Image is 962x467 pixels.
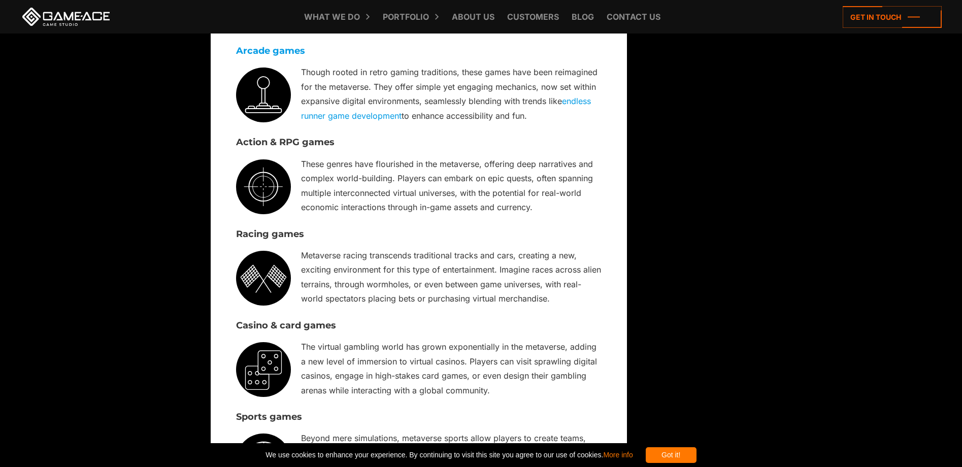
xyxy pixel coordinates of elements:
img: metaverse gaming [236,342,291,397]
a: More info [603,451,633,459]
img: metaverse gaming [236,159,291,214]
h3: Action & RPG games [236,138,602,148]
div: Got it! [646,447,696,463]
h3: Casino & card games [236,321,602,331]
h3: Racing games [236,229,602,240]
a: Arcade games [236,45,305,56]
p: The virtual gambling world has grown exponentially in the metaverse, adding a new level of immers... [236,340,602,397]
a: endless runner game development [301,96,591,120]
p: Though rooted in retro gaming traditions, these games have been reimagined for the metaverse. The... [236,65,602,123]
p: These genres have flourished in the metaverse, offering deep narratives and complex world-buildin... [236,157,602,215]
h3: Sports games [236,412,602,422]
a: Get in touch [843,6,942,28]
span: We use cookies to enhance your experience. By continuing to visit this site you agree to our use ... [266,447,633,463]
img: metaverse gaming [236,251,291,306]
img: metaverse gaming [236,68,291,122]
p: Metaverse racing transcends traditional tracks and cars, creating a new, exciting environment for... [236,248,602,306]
